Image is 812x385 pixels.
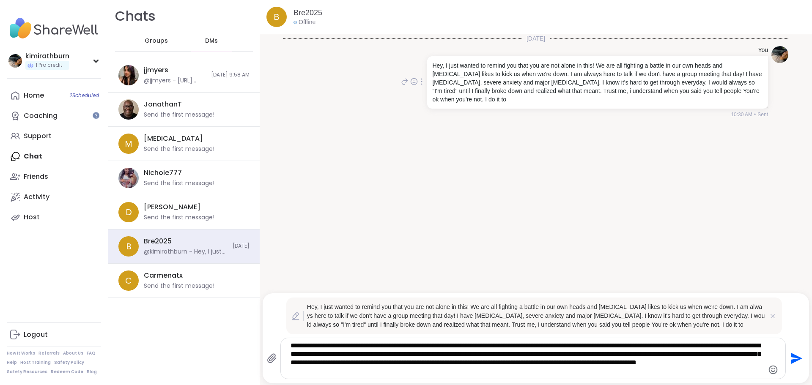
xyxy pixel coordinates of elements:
div: [PERSON_NAME] [144,202,200,212]
button: Send [786,349,805,368]
img: https://sharewell-space-live.sfo3.digitaloceanspaces.com/user-generated/67e36a00-7a5f-4974-a9a9-5... [118,65,139,85]
div: Send the first message! [144,145,214,153]
img: https://sharewell-space-live.sfo3.digitaloceanspaces.com/user-generated/9dfe4119-1062-4c39-ae10-7... [118,168,139,188]
div: @kimirathburn - Hey, I just wanted to remind you that you are not alone in this! We are all fight... [144,248,228,256]
div: JonathanT [144,100,182,109]
a: Host Training [20,360,51,366]
a: Logout [7,325,101,345]
button: Emoji picker [768,365,778,375]
span: B [126,240,132,253]
div: Carmenatx [144,271,183,280]
div: Nichole777 [144,168,182,177]
div: Bre2025 [144,237,172,246]
img: kimirathburn [8,54,22,68]
a: Blog [87,369,97,375]
a: FAQ [87,350,96,356]
span: Groups [145,37,168,45]
div: kimirathburn [25,52,69,61]
div: jjmyers [144,66,168,75]
div: @jjmyers - [URL][DOMAIN_NAME] [144,76,206,85]
div: Support [24,131,52,141]
a: Coaching [7,106,101,126]
a: Redeem Code [51,369,83,375]
span: D [126,206,132,218]
textarea: Type your message [291,341,761,375]
a: Help [7,360,17,366]
a: Safety Policy [54,360,84,366]
span: Sent [757,111,768,118]
p: Hey, I just wanted to remind you that you are not alone in this! We are all fighting a battle in ... [307,303,765,329]
div: Friends [24,172,48,181]
span: 1 Pro credit [36,62,62,69]
a: Referrals [38,350,60,356]
div: Logout [24,330,48,339]
a: Safety Resources [7,369,47,375]
div: Offline [294,18,315,27]
a: Activity [7,187,101,207]
h4: You [758,46,768,55]
img: https://sharewell-space-live.sfo3.digitaloceanspaces.com/user-generated/5f2cfb48-cd2e-4c68-a31b-e... [771,46,788,63]
div: Send the first message! [144,179,214,188]
a: Friends [7,167,101,187]
a: Host [7,207,101,227]
a: Home2Scheduled [7,85,101,106]
span: [DATE] 9:58 AM [211,71,250,79]
span: B [274,11,279,23]
h1: Chats [115,7,156,26]
span: M [125,137,132,150]
span: 2 Scheduled [69,92,99,99]
div: [MEDICAL_DATA] [144,134,203,143]
div: Activity [24,192,49,202]
span: 10:30 AM [731,111,752,118]
span: • [754,111,756,118]
span: [DATE] [233,243,250,250]
span: [DATE] [521,34,550,43]
span: DMs [205,37,218,45]
img: ShareWell Nav Logo [7,14,101,43]
div: Send the first message! [144,213,214,222]
img: https://sharewell-space-live.sfo3.digitaloceanspaces.com/user-generated/0e2c5150-e31e-4b6a-957d-4... [118,99,139,120]
div: Send the first message! [144,282,214,290]
div: Host [24,213,40,222]
div: Home [24,91,44,100]
p: Hey, I just wanted to remind you that you are not alone in this! We are all fighting a battle in ... [432,61,763,104]
a: How It Works [7,350,35,356]
div: Send the first message! [144,111,214,119]
div: Coaching [24,111,58,120]
a: About Us [63,350,83,356]
a: Support [7,126,101,146]
span: C [125,274,132,287]
a: Bre2025 [294,8,322,18]
iframe: Spotlight [93,112,99,119]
